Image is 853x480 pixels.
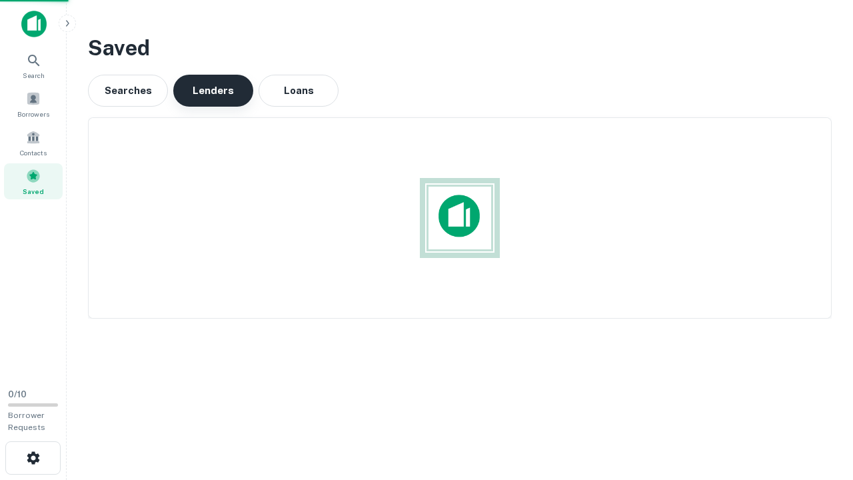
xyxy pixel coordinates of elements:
[88,32,832,64] h3: Saved
[8,411,45,432] span: Borrower Requests
[20,147,47,158] span: Contacts
[23,70,45,81] span: Search
[4,47,63,83] a: Search
[23,186,44,197] span: Saved
[17,109,49,119] span: Borrowers
[8,389,27,399] span: 0 / 10
[88,75,168,107] button: Searches
[4,86,63,122] a: Borrowers
[786,373,853,437] iframe: Chat Widget
[173,75,253,107] button: Lenders
[259,75,339,107] button: Loans
[21,11,47,37] img: capitalize-icon.png
[4,163,63,199] a: Saved
[4,125,63,161] a: Contacts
